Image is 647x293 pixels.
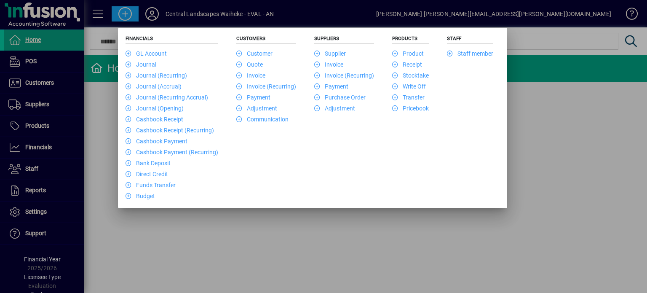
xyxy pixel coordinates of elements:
[236,61,263,68] a: Quote
[236,105,277,112] a: Adjustment
[236,35,296,44] h5: Customers
[236,83,296,90] a: Invoice (Recurring)
[392,105,429,112] a: Pricebook
[236,50,273,57] a: Customer
[236,94,270,101] a: Payment
[126,50,167,57] a: GL Account
[126,35,218,44] h5: Financials
[236,72,265,79] a: Invoice
[126,127,214,134] a: Cashbook Receipt (Recurring)
[126,61,156,68] a: Journal
[447,35,493,44] h5: Staff
[447,50,493,57] a: Staff member
[126,94,208,101] a: Journal (Recurring Accrual)
[392,83,426,90] a: Write Off
[314,72,374,79] a: Invoice (Recurring)
[126,193,155,199] a: Budget
[126,171,168,177] a: Direct Credit
[126,116,183,123] a: Cashbook Receipt
[392,61,422,68] a: Receipt
[126,160,171,167] a: Bank Deposit
[126,149,218,156] a: Cashbook Payment (Recurring)
[392,50,424,57] a: Product
[126,138,187,145] a: Cashbook Payment
[314,94,366,101] a: Purchase Order
[314,83,348,90] a: Payment
[314,61,343,68] a: Invoice
[314,35,374,44] h5: Suppliers
[126,83,182,90] a: Journal (Accrual)
[126,105,184,112] a: Journal (Opening)
[314,50,346,57] a: Supplier
[126,182,176,188] a: Funds Transfer
[314,105,355,112] a: Adjustment
[126,72,187,79] a: Journal (Recurring)
[392,94,425,101] a: Transfer
[392,72,429,79] a: Stocktake
[236,116,289,123] a: Communication
[392,35,429,44] h5: Products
